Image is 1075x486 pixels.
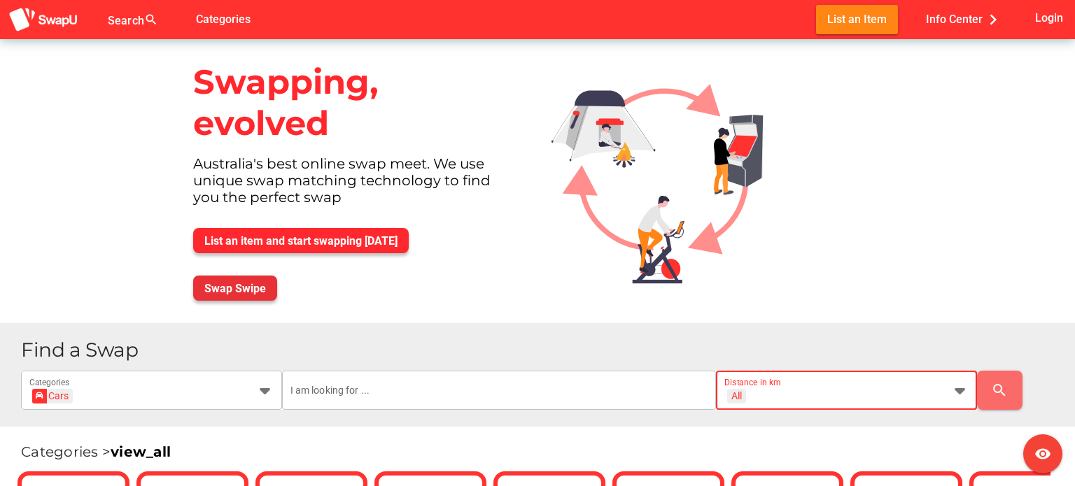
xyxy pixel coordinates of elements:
[193,276,277,301] button: Swap Swipe
[204,234,398,248] span: List an item and start swapping [DATE]
[185,5,262,34] button: Categories
[36,389,69,403] div: Cars
[731,389,742,402] div: All
[816,5,898,34] button: List an Item
[8,7,78,33] img: aSD8y5uGLpzPJLYTcYcjNu3laj1c05W5KWf0Ds+Za8uybjssssuu+yyyy677LKX2n+PWMSDJ9a87AAAAABJRU5ErkJggg==
[193,228,409,253] button: List an item and start swapping [DATE]
[175,11,192,28] i: false
[21,443,171,460] span: Categories >
[185,12,262,25] a: Categories
[540,39,797,300] img: Graphic.svg
[983,9,1004,30] i: chevron_right
[1035,8,1063,27] span: Login
[991,382,1008,399] i: search
[926,8,1004,31] span: Info Center
[204,282,266,295] span: Swap Swipe
[111,443,171,460] a: view_all
[290,371,708,410] input: I am looking for ...
[182,50,529,155] div: Swapping, evolved
[196,8,251,31] span: Categories
[827,10,887,29] span: List an Item
[182,155,529,217] div: Australia's best online swap meet. We use unique swap matching technology to find you the perfect...
[1032,5,1067,31] button: Login
[1034,445,1051,462] i: visibility
[915,5,1015,34] button: Info Center
[21,340,1064,360] h1: Find a Swap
